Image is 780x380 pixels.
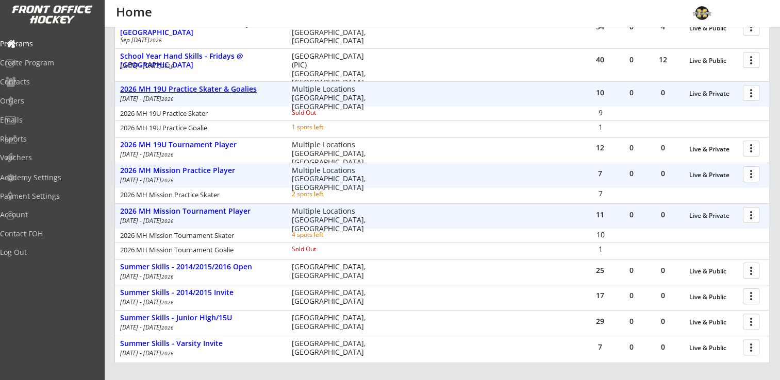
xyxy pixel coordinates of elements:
[689,212,738,219] div: Live & Private
[585,190,616,197] div: 7
[585,144,616,151] div: 12
[616,89,647,96] div: 0
[585,292,616,299] div: 17
[292,166,373,192] div: Multiple Locations [GEOGRAPHIC_DATA], [GEOGRAPHIC_DATA]
[120,299,278,305] div: [DATE] - [DATE]
[648,144,678,151] div: 0
[743,141,759,157] button: more_vert
[292,339,373,357] div: [GEOGRAPHIC_DATA], [GEOGRAPHIC_DATA]
[292,263,373,280] div: [GEOGRAPHIC_DATA], [GEOGRAPHIC_DATA]
[585,318,616,325] div: 29
[616,144,647,151] div: 0
[616,343,647,351] div: 0
[616,318,647,325] div: 0
[689,90,738,97] div: Live & Private
[120,218,278,224] div: [DATE] - [DATE]
[689,146,738,153] div: Live & Private
[120,350,278,356] div: [DATE] - [DATE]
[292,191,358,197] div: 2 spots left
[120,110,278,117] div: 2026 MH 19U Practice Skater
[120,52,281,70] div: School Year Hand Skills - Fridays @ [GEOGRAPHIC_DATA]
[120,63,278,69] div: [DATE] - [DATE]
[743,166,759,182] button: more_vert
[120,324,278,331] div: [DATE] - [DATE]
[585,267,616,274] div: 25
[120,247,278,253] div: 2026 MH Mission Tournament Goalie
[585,343,616,351] div: 7
[120,207,281,216] div: 2026 MH Mission Tournament Player
[292,207,373,233] div: Multiple Locations [GEOGRAPHIC_DATA], [GEOGRAPHIC_DATA]
[120,314,281,322] div: Summer Skills - Junior High/15U
[616,23,647,30] div: 0
[120,37,278,43] div: Sep [DATE]
[120,339,281,348] div: Summer Skills - Varsity Invite
[689,57,738,64] div: Live & Public
[161,324,174,331] em: 2026
[292,314,373,331] div: [GEOGRAPHIC_DATA], [GEOGRAPHIC_DATA]
[585,124,616,131] div: 1
[161,177,174,184] em: 2026
[585,231,616,238] div: 10
[292,288,373,306] div: [GEOGRAPHIC_DATA], [GEOGRAPHIC_DATA]
[292,52,373,87] div: [GEOGRAPHIC_DATA] (PIC) [GEOGRAPHIC_DATA], [GEOGRAPHIC_DATA]
[120,232,278,239] div: 2026 MH Mission Tournament Skater
[161,350,174,357] em: 2026
[292,85,373,111] div: Multiple Locations [GEOGRAPHIC_DATA], [GEOGRAPHIC_DATA]
[120,20,281,37] div: School Year Hand Skills - Wednesdays @ [GEOGRAPHIC_DATA]
[120,288,281,297] div: Summer Skills - 2014/2015 Invite
[161,151,174,158] em: 2026
[120,263,281,271] div: Summer Skills - 2014/2015/2016 Open
[743,288,759,304] button: more_vert
[120,96,278,102] div: [DATE] - [DATE]
[585,89,616,96] div: 10
[616,267,647,274] div: 0
[616,292,647,299] div: 0
[120,192,278,198] div: 2026 MH Mission Practice Skater
[120,141,281,149] div: 2026 MH 19U Tournament Player
[743,20,759,36] button: more_vert
[120,151,278,158] div: [DATE] - [DATE]
[648,343,678,351] div: 0
[689,293,738,301] div: Live & Public
[120,166,281,175] div: 2026 MH Mission Practice Player
[616,170,647,177] div: 0
[161,299,174,306] em: 2026
[585,56,616,63] div: 40
[585,170,616,177] div: 7
[616,211,647,218] div: 0
[648,170,678,177] div: 0
[743,52,759,68] button: more_vert
[585,23,616,30] div: 34
[689,319,738,326] div: Live & Public
[161,273,174,280] em: 2026
[689,268,738,275] div: Live & Public
[292,232,358,238] div: 4 spots left
[648,23,678,30] div: 4
[648,318,678,325] div: 0
[292,124,358,130] div: 1 spots left
[689,344,738,352] div: Live & Public
[585,109,616,116] div: 9
[585,246,616,253] div: 1
[585,211,616,218] div: 11
[120,177,278,183] div: [DATE] - [DATE]
[120,125,278,131] div: 2026 MH 19U Practice Goalie
[648,89,678,96] div: 0
[292,110,358,116] div: Sold Out
[743,85,759,101] button: more_vert
[161,62,174,70] em: 2026
[120,85,281,94] div: 2026 MH 19U Practice Skater & Goalies
[743,207,759,223] button: more_vert
[292,141,373,166] div: Multiple Locations [GEOGRAPHIC_DATA], [GEOGRAPHIC_DATA]
[689,171,738,179] div: Live & Private
[292,20,373,45] div: Dakotah! [GEOGRAPHIC_DATA], [GEOGRAPHIC_DATA]
[292,246,358,252] div: Sold Out
[689,25,738,32] div: Live & Public
[648,267,678,274] div: 0
[743,263,759,279] button: more_vert
[616,56,647,63] div: 0
[743,339,759,355] button: more_vert
[648,211,678,218] div: 0
[120,273,278,280] div: [DATE] - [DATE]
[161,95,174,102] em: 2026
